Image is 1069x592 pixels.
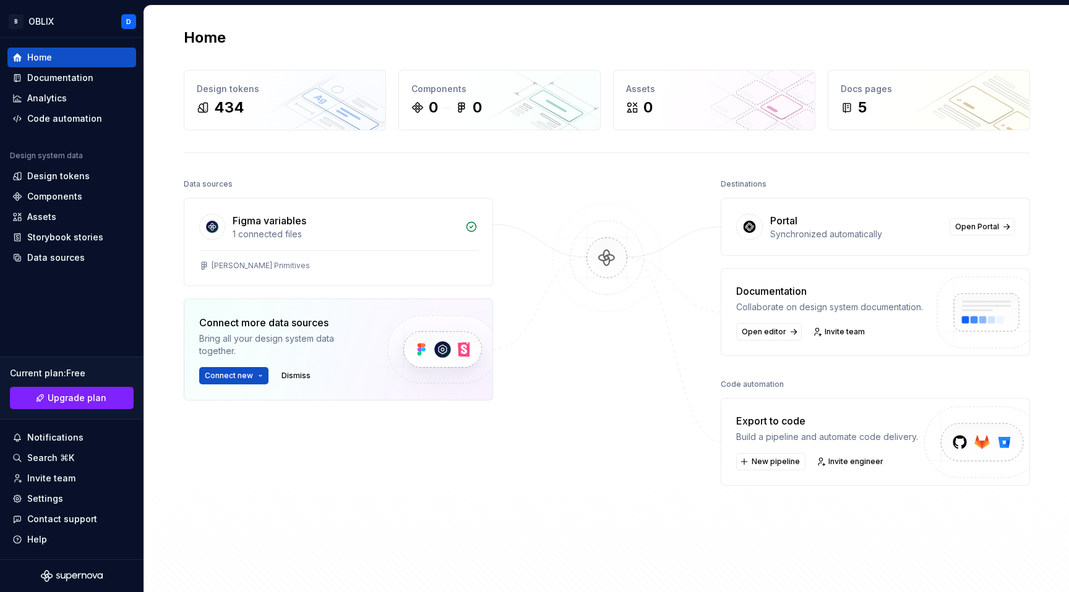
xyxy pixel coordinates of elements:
a: Components [7,187,136,206]
h2: Home [184,28,226,48]
button: Help [7,530,136,549]
div: Design tokens [27,170,90,182]
div: Contact support [27,513,97,525]
div: Search ⌘K [27,452,74,464]
a: Data sources [7,248,136,268]
a: Figma variables1 connected files[PERSON_NAME] Primitives [184,198,493,286]
a: Upgrade plan [10,387,134,409]
div: Invite team [27,472,75,484]
div: Destinations [721,175,766,193]
span: New pipeline [752,457,800,467]
div: Help [27,533,47,546]
a: Assets0 [613,70,815,130]
div: Code automation [27,112,102,125]
div: Design system data [10,151,83,161]
div: Collaborate on design system documentation. [736,301,923,313]
div: [PERSON_NAME] Primitives [212,261,310,271]
div: Documentation [736,284,923,298]
div: Components [411,83,588,95]
div: Design tokens [197,83,373,95]
div: Connect more data sources [199,315,366,330]
div: B [9,14,24,29]
span: Open Portal [955,222,999,232]
a: Settings [7,489,136,509]
a: Invite engineer [813,453,889,470]
button: Notifications [7,428,136,447]
div: Export to code [736,413,918,428]
div: Settings [27,493,63,505]
div: 0 [643,98,653,117]
div: Figma variables [233,213,306,228]
div: Docs pages [841,83,1017,95]
button: BOBLIXD [2,8,141,35]
a: Assets [7,207,136,227]
div: Data sources [184,175,233,193]
div: 5 [858,98,867,117]
div: 434 [214,98,244,117]
div: Components [27,190,82,203]
button: Contact support [7,509,136,529]
div: Assets [626,83,802,95]
span: Upgrade plan [48,392,106,404]
a: Storybook stories [7,227,136,247]
a: Documentation [7,68,136,88]
div: Documentation [27,72,93,84]
div: Current plan : Free [10,367,134,379]
a: Home [7,48,136,67]
div: Storybook stories [27,231,103,243]
div: Home [27,51,52,64]
div: Data sources [27,252,85,264]
svg: Supernova Logo [41,570,103,582]
div: Bring all your design system data together. [199,332,366,357]
div: 0 [429,98,438,117]
a: Open editor [736,323,802,340]
div: D [126,17,131,27]
button: Search ⌘K [7,448,136,468]
div: 1 connected files [233,228,458,240]
span: Dismiss [281,371,311,381]
span: Open editor [742,327,786,337]
a: Docs pages5 [828,70,1030,130]
button: Connect new [199,367,268,384]
a: Code automation [7,109,136,129]
a: Components00 [398,70,601,130]
div: Notifications [27,431,84,444]
button: New pipeline [736,453,805,470]
a: Open Portal [950,218,1015,235]
div: Assets [27,211,56,223]
div: Portal [770,213,797,228]
div: Code automation [721,376,784,393]
div: Build a pipeline and automate code delivery. [736,431,918,443]
span: Connect new [205,371,253,381]
a: Design tokens434 [184,70,386,130]
div: Analytics [27,92,67,104]
span: Invite engineer [828,457,883,467]
div: OBLIX [28,15,54,28]
div: 0 [473,98,482,117]
a: Analytics [7,88,136,108]
a: Design tokens [7,166,136,186]
a: Invite team [7,468,136,488]
div: Synchronized automatically [770,228,942,240]
button: Dismiss [276,367,316,384]
span: Invite team [825,327,865,337]
a: Invite team [809,323,870,340]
